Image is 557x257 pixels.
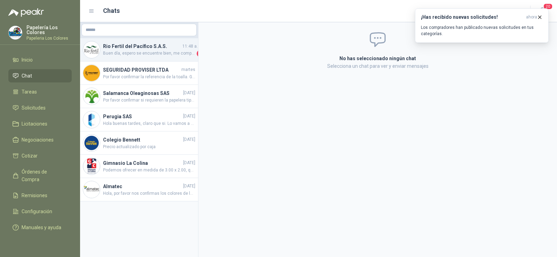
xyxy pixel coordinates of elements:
img: Company Logo [83,65,100,81]
button: ¡Has recibido nuevas solicitudes!ahora Los compradores han publicado nuevas solicitudes en tus ca... [415,8,549,43]
a: Chat [8,69,72,82]
span: Tareas [22,88,37,96]
a: Negociaciones [8,133,72,146]
p: Selecciona un chat para ver y enviar mensajes [256,62,499,70]
img: Company Logo [83,111,100,128]
h3: ¡Has recibido nuevas solicitudes! [421,14,523,20]
img: Company Logo [9,26,22,39]
span: Remisiones [22,192,47,199]
img: Company Logo [83,135,100,151]
a: Inicio [8,53,72,66]
h4: Rio Fertil del Pacífico S.A.S. [103,42,181,50]
a: Company LogoSalamanca Oleaginosas SAS[DATE]Por favor confirmar si requieren la papelera tipo band... [80,85,198,108]
a: Configuración [8,205,72,218]
span: Por favor confirmar si requieren la papelera tipo bandeja para escritorio o la papelera de piso. ... [103,97,195,104]
h4: Almatec [103,183,182,190]
span: [DATE] [183,160,195,166]
span: martes [181,66,195,73]
span: Licitaciones [22,120,47,128]
a: Company LogoPerugia SAS[DATE]Hola buenas tardes, claro que si. Lo vamos a programar para cambio m... [80,108,198,131]
a: Company LogoAlmatec[DATE]Hola, por favor nos confirmas los colores de los vinilos aprobados. Gracias [80,178,198,201]
img: Company Logo [83,88,100,105]
span: Chat [22,72,32,80]
span: Hola buenas tardes, claro que si. Lo vamos a programar para cambio mano a mano [103,120,195,127]
img: Company Logo [83,158,100,175]
a: Company LogoRio Fertil del Pacífico S.A.S.11:48 a. m.Buen día, espero se encuentre bien, me compa... [80,38,198,62]
img: Company Logo [83,41,100,58]
p: Los compradores han publicado nuevas solicitudes en tus categorías. [421,24,543,37]
span: ahora [526,14,537,20]
a: Cotizar [8,149,72,162]
span: Órdenes de Compra [22,168,65,183]
h4: SEGURIDAD PROVISER LTDA [103,66,180,74]
img: Logo peakr [8,8,44,17]
h4: Perugia SAS [103,113,182,120]
span: [DATE] [183,113,195,120]
a: Órdenes de Compra [8,165,72,186]
span: [DATE] [183,183,195,190]
p: Papelería Los Colores [26,25,72,35]
h4: Salamanca Oleaginosas SAS [103,89,182,97]
button: 20 [536,5,549,17]
span: 1 [197,50,204,57]
a: Company LogoSEGURIDAD PROVISER LTDAmartesPor favor confirmar la referencia de la toalla. Gracias [80,62,198,85]
a: Remisiones [8,189,72,202]
span: Solicitudes [22,104,46,112]
a: Manuales y ayuda [8,221,72,234]
span: Configuración [22,208,52,215]
img: Company Logo [83,181,100,198]
span: [DATE] [183,136,195,143]
span: Por favor confirmar la referencia de la toalla. Gracias [103,74,195,80]
span: Negociaciones [22,136,54,144]
span: Hola, por favor nos confirmas los colores de los vinilos aprobados. Gracias [103,190,195,197]
a: Licitaciones [8,117,72,130]
h4: Gimnasio La Colina [103,159,182,167]
p: Papeleria Los Colores [26,36,72,40]
span: Precio actualizado por caja [103,144,195,150]
span: Inicio [22,56,33,64]
h1: Chats [103,6,120,16]
span: Manuales y ayuda [22,224,61,231]
a: Tareas [8,85,72,98]
span: [DATE] [183,90,195,96]
a: Solicitudes [8,101,72,114]
h2: No has seleccionado ningún chat [256,55,499,62]
a: Company LogoGimnasio La Colina[DATE]Podemos ofrecer en medida de 3.00 x 2.00, quedamos atentos pa... [80,155,198,178]
a: Company LogoColegio Bennett[DATE]Precio actualizado por caja [80,131,198,155]
span: Podemos ofrecer en medida de 3.00 x 2.00, quedamos atentos para cargar precio [103,167,195,174]
span: 20 [543,3,553,10]
span: 11:48 a. m. [182,43,204,50]
span: Cotizar [22,152,38,160]
span: Buen día, espero se encuentre bien, me comparte foto de la referencia cotizada por favor [103,50,195,57]
h4: Colegio Bennett [103,136,182,144]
